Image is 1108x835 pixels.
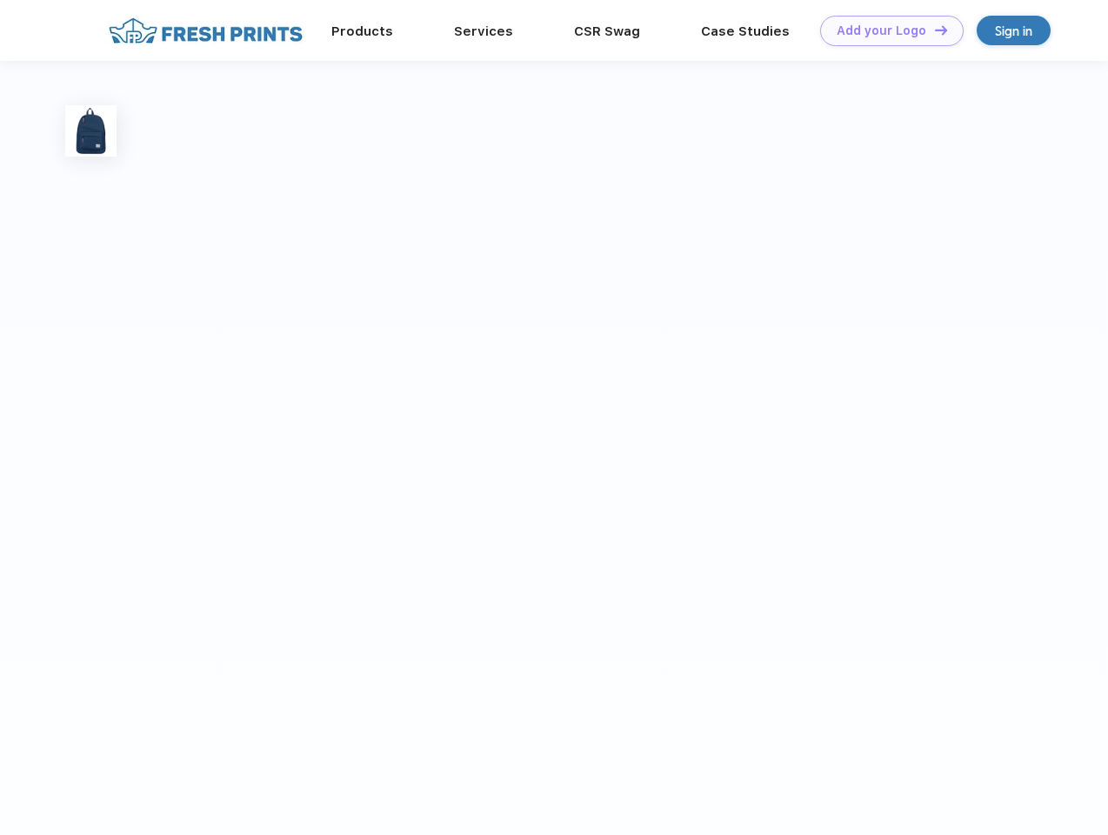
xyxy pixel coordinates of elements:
a: Products [331,23,393,39]
div: Add your Logo [837,23,926,38]
a: Sign in [977,16,1051,45]
img: func=resize&h=100 [65,105,117,157]
div: Sign in [995,21,1032,41]
img: DT [935,25,947,35]
img: fo%20logo%202.webp [103,16,308,46]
